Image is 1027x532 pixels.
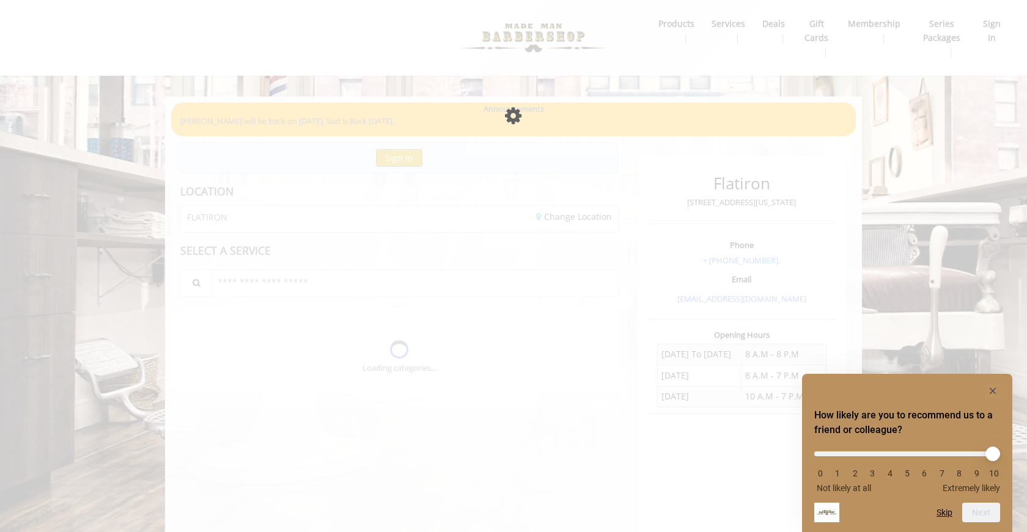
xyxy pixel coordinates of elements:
[884,468,896,478] li: 4
[988,468,1000,478] li: 10
[943,483,1000,493] span: Extremely likely
[831,468,844,478] li: 1
[985,384,1000,398] button: Hide survey
[971,468,983,478] li: 9
[962,503,1000,522] button: Next question
[936,468,948,478] li: 7
[849,468,861,478] li: 2
[814,442,1000,493] div: How likely are you to recommend us to a friend or colleague? Select an option from 0 to 10, with ...
[817,483,871,493] span: Not likely at all
[814,384,1000,522] div: How likely are you to recommend us to a friend or colleague? Select an option from 0 to 10, with ...
[901,468,913,478] li: 5
[953,468,965,478] li: 8
[937,508,952,517] button: Skip
[814,408,1000,437] h2: How likely are you to recommend us to a friend or colleague? Select an option from 0 to 10, with ...
[866,468,878,478] li: 3
[814,468,826,478] li: 0
[918,468,930,478] li: 6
